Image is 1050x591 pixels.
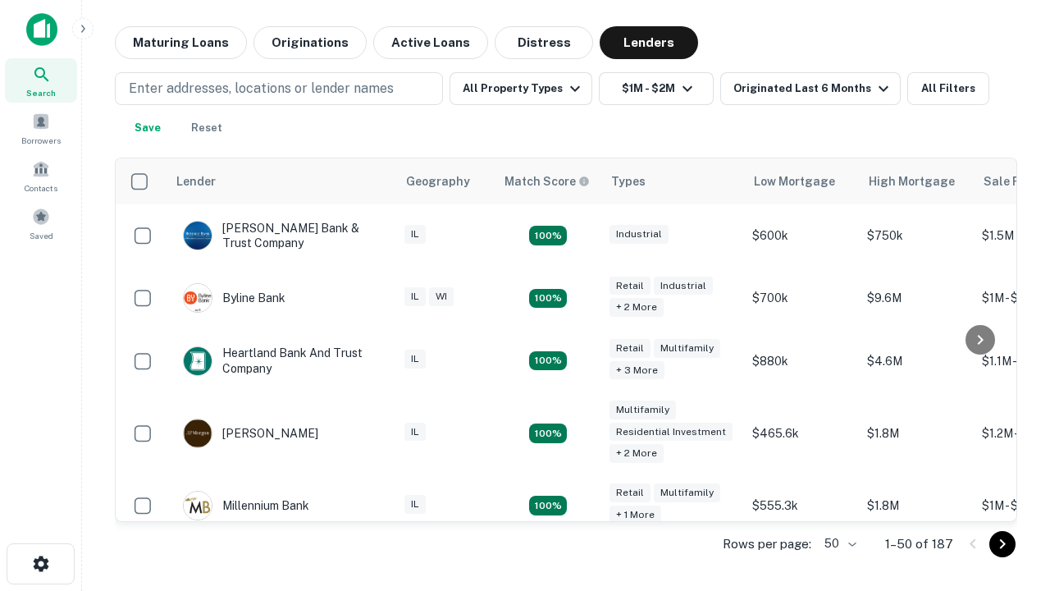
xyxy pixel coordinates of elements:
img: picture [184,347,212,375]
th: Capitalize uses an advanced AI algorithm to match your search with the best lender. The match sco... [495,158,601,204]
span: Borrowers [21,134,61,147]
td: $750k [859,204,974,267]
div: Byline Bank [183,283,285,313]
div: Multifamily [654,339,720,358]
div: Multifamily [609,401,676,419]
button: Enter addresses, locations or lender names [115,72,443,105]
div: IL [404,423,426,442]
div: Matching Properties: 19, hasApolloMatch: undefined [529,351,567,371]
div: WI [429,287,454,306]
img: capitalize-icon.png [26,13,57,46]
button: Active Loans [373,26,488,59]
div: Types [611,172,646,191]
button: Reset [180,112,233,144]
div: Matching Properties: 20, hasApolloMatch: undefined [529,289,567,309]
td: $1.8M [859,474,974,537]
button: Lenders [600,26,698,59]
div: IL [404,495,426,514]
div: Geography [406,172,470,191]
a: Search [5,58,77,103]
td: $465.6k [744,392,859,475]
div: + 2 more [609,444,664,463]
div: [PERSON_NAME] Bank & Trust Company [183,221,380,250]
a: Saved [5,201,77,245]
img: picture [184,419,212,447]
div: + 2 more [609,298,664,317]
h6: Match Score [504,172,587,190]
th: Low Mortgage [744,158,859,204]
button: Distress [495,26,593,59]
td: $1.8M [859,392,974,475]
img: picture [184,492,212,520]
td: $9.6M [859,267,974,329]
button: Originated Last 6 Months [720,72,901,105]
td: $880k [744,329,859,392]
th: High Mortgage [859,158,974,204]
button: Save your search to get updates of matches that match your search criteria. [121,112,174,144]
td: $700k [744,267,859,329]
div: Capitalize uses an advanced AI algorithm to match your search with the best lender. The match sco... [504,172,590,190]
button: $1M - $2M [599,72,714,105]
div: IL [404,350,426,369]
span: Saved [30,229,53,242]
button: Maturing Loans [115,26,247,59]
button: All Filters [907,72,989,105]
span: Search [26,86,56,99]
button: Originations [253,26,367,59]
div: Low Mortgage [754,172,835,191]
div: Industrial [654,277,713,295]
div: IL [404,225,426,244]
th: Lender [167,158,396,204]
div: Residential Investment [609,423,733,442]
td: $555.3k [744,474,859,537]
button: All Property Types [450,72,592,105]
th: Types [601,158,744,204]
div: High Mortgage [869,172,955,191]
div: + 1 more [609,506,661,525]
div: Lender [176,172,216,191]
div: Originated Last 6 Months [733,79,893,98]
div: Retail [609,277,651,295]
div: Retail [609,483,651,502]
div: Retail [609,339,651,358]
div: Matching Properties: 27, hasApolloMatch: undefined [529,424,567,443]
div: Industrial [609,225,669,244]
a: Borrowers [5,106,77,150]
p: Rows per page: [723,534,811,554]
div: 50 [818,532,859,556]
div: Matching Properties: 16, hasApolloMatch: undefined [529,496,567,515]
span: Contacts [25,181,57,195]
button: Go to next page [989,531,1016,557]
th: Geography [396,158,495,204]
div: [PERSON_NAME] [183,419,318,448]
div: Multifamily [654,483,720,502]
td: $4.6M [859,329,974,392]
p: 1–50 of 187 [885,534,953,554]
p: Enter addresses, locations or lender names [129,79,394,98]
div: Matching Properties: 28, hasApolloMatch: undefined [529,226,567,245]
iframe: Chat Widget [968,407,1050,486]
div: IL [404,287,426,306]
div: + 3 more [609,361,664,380]
img: picture [184,222,212,250]
div: Millennium Bank [183,491,309,520]
div: Heartland Bank And Trust Company [183,346,380,375]
a: Contacts [5,153,77,198]
td: $600k [744,204,859,267]
img: picture [184,284,212,312]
